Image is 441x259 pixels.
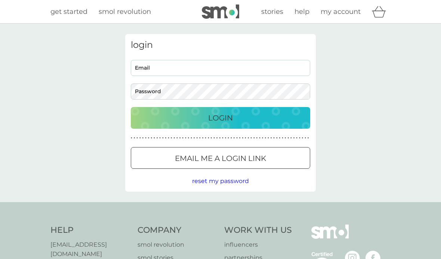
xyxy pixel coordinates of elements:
[188,136,189,140] p: ●
[239,136,241,140] p: ●
[250,136,252,140] p: ●
[262,136,263,140] p: ●
[231,136,232,140] p: ●
[208,112,233,124] p: Login
[285,136,286,140] p: ●
[192,177,249,185] span: reset my password
[305,136,306,140] p: ●
[302,136,303,140] p: ●
[321,7,361,16] span: my account
[50,240,130,259] a: [EMAIL_ADDRESS][DOMAIN_NAME]
[224,225,292,236] h4: Work With Us
[321,6,361,17] a: my account
[294,6,309,17] a: help
[50,7,87,16] span: get started
[192,176,249,186] button: reset my password
[194,136,195,140] p: ●
[271,136,272,140] p: ●
[294,7,309,16] span: help
[199,136,201,140] p: ●
[293,136,295,140] p: ●
[282,136,283,140] p: ●
[182,136,184,140] p: ●
[219,136,220,140] p: ●
[372,4,391,19] div: basket
[236,136,238,140] p: ●
[273,136,275,140] p: ●
[299,136,300,140] p: ●
[261,7,283,16] span: stories
[311,225,349,250] img: smol
[175,152,266,164] p: Email me a login link
[202,136,204,140] p: ●
[248,136,249,140] p: ●
[225,136,226,140] p: ●
[50,6,87,17] a: get started
[253,136,255,140] p: ●
[202,4,239,19] img: smol
[296,136,297,140] p: ●
[213,136,215,140] p: ●
[131,107,310,129] button: Login
[228,136,229,140] p: ●
[99,6,151,17] a: smol revolution
[287,136,289,140] p: ●
[176,136,178,140] p: ●
[139,136,141,140] p: ●
[224,240,292,250] a: influencers
[138,225,217,236] h4: Company
[276,136,278,140] p: ●
[290,136,292,140] p: ●
[151,136,152,140] p: ●
[196,136,198,140] p: ●
[259,136,260,140] p: ●
[185,136,186,140] p: ●
[159,136,161,140] p: ●
[256,136,258,140] p: ●
[99,7,151,16] span: smol revolution
[131,40,310,51] h3: login
[179,136,181,140] p: ●
[154,136,155,140] p: ●
[205,136,206,140] p: ●
[50,225,130,236] h4: Help
[171,136,172,140] p: ●
[157,136,158,140] p: ●
[268,136,269,140] p: ●
[216,136,218,140] p: ●
[279,136,281,140] p: ●
[136,136,138,140] p: ●
[145,136,147,140] p: ●
[265,136,266,140] p: ●
[191,136,192,140] p: ●
[131,147,310,169] button: Email me a login link
[131,136,132,140] p: ●
[234,136,235,140] p: ●
[138,240,217,250] a: smol revolution
[261,6,283,17] a: stories
[142,136,144,140] p: ●
[245,136,246,140] p: ●
[308,136,309,140] p: ●
[168,136,169,140] p: ●
[242,136,243,140] p: ●
[134,136,135,140] p: ●
[211,136,212,140] p: ●
[165,136,167,140] p: ●
[222,136,223,140] p: ●
[148,136,149,140] p: ●
[173,136,175,140] p: ●
[162,136,164,140] p: ●
[208,136,209,140] p: ●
